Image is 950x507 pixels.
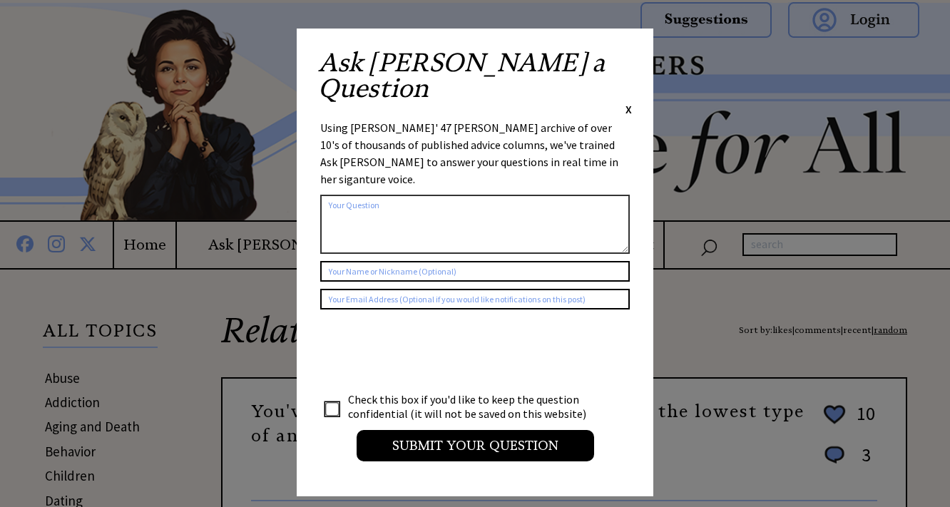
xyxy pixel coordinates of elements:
[625,102,632,116] span: X
[320,261,630,282] input: Your Name or Nickname (Optional)
[320,289,630,309] input: Your Email Address (Optional if you would like notifications on this post)
[347,391,600,421] td: Check this box if you'd like to keep the question confidential (it will not be saved on this webs...
[320,119,630,188] div: Using [PERSON_NAME]' 47 [PERSON_NAME] archive of over 10's of thousands of published advice colum...
[318,50,632,101] h2: Ask [PERSON_NAME] a Question
[357,430,594,461] input: Submit your Question
[320,324,537,379] iframe: reCAPTCHA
